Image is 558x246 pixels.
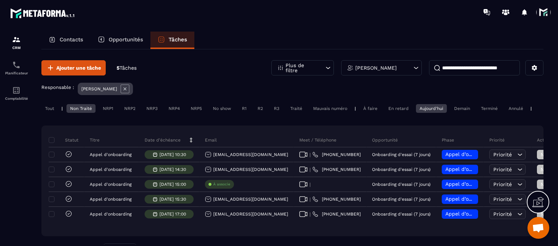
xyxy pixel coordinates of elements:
div: R2 [254,104,267,113]
p: À associe [213,182,230,187]
div: Non Traité [66,104,96,113]
p: Onboarding d'essai (7 jours) [372,197,430,202]
a: accountantaccountantComptabilité [2,81,31,106]
p: Planificateur [2,71,31,75]
div: NRP1 [99,104,117,113]
a: Contacts [41,32,90,49]
div: Demain [450,104,474,113]
p: Phase [442,137,454,143]
span: Priorité [493,181,512,187]
div: Tout [41,104,58,113]
p: Contacts [60,36,83,43]
a: Opportunités [90,32,150,49]
p: Onboarding d'essai (7 jours) [372,182,430,187]
div: Traité [287,104,306,113]
a: [PHONE_NUMBER] [312,167,361,172]
span: Appel d’onboarding planifié [445,166,514,172]
div: NRP2 [121,104,139,113]
span: Ajouter une tâche [56,64,101,71]
p: Opportunité [372,137,398,143]
div: No show [209,104,235,113]
p: Comptabilité [2,97,31,101]
a: [PHONE_NUMBER] [312,196,361,202]
div: R1 [238,104,250,113]
p: [PERSON_NAME] [81,86,117,91]
div: Mauvais numéro [310,104,351,113]
div: R3 [270,104,283,113]
span: | [310,197,311,202]
button: Ajouter une tâche [41,60,106,75]
span: Priorité [493,211,512,217]
span: Tâches [120,65,137,71]
p: | [530,106,532,111]
span: | [310,152,311,157]
img: accountant [12,86,21,95]
span: | [310,182,311,187]
div: En retard [385,104,412,113]
img: formation [12,35,21,44]
p: Titre [90,137,100,143]
a: Tâches [150,32,194,49]
div: Annulé [505,104,527,113]
div: À faire [360,104,381,113]
span: | [310,167,311,172]
span: Appel d’onboarding planifié [445,181,514,187]
p: [DATE] 15:30 [159,197,186,202]
a: [PHONE_NUMBER] [312,211,361,217]
p: Priorité [489,137,505,143]
p: CRM [2,46,31,50]
img: scheduler [12,61,21,69]
p: Plus de filtre [286,63,318,73]
div: NRP5 [187,104,206,113]
p: Responsable : [41,85,74,90]
p: | [355,106,356,111]
span: Priorité [493,196,512,202]
p: [DATE] 14:30 [159,167,186,172]
span: Appel d’onboarding planifié [445,151,514,157]
p: Appel d'onboarding [90,212,132,217]
div: NRP4 [165,104,183,113]
div: Terminé [477,104,501,113]
img: logo [10,7,76,20]
span: Priorité [493,167,512,172]
p: Appel d'onboarding [90,197,132,202]
p: [PERSON_NAME] [355,65,397,70]
p: 5 [117,65,137,71]
p: [DATE] 10:30 [159,152,186,157]
p: Statut [50,137,78,143]
div: NRP3 [143,104,161,113]
span: Appel d’onboarding planifié [445,211,514,217]
p: Onboarding d'essai (7 jours) [372,212,430,217]
p: | [61,106,63,111]
p: Appel d'onboarding [90,167,132,172]
p: [DATE] 15:00 [159,182,186,187]
p: Tâches [169,36,187,43]
p: Onboarding d'essai (7 jours) [372,167,430,172]
p: [DATE] 17:00 [159,212,186,217]
div: Aujourd'hui [416,104,447,113]
a: schedulerschedulerPlanificateur [2,55,31,81]
p: Meet / Téléphone [299,137,336,143]
p: Appel d'onboarding [90,152,132,157]
p: Date d’échéance [145,137,181,143]
p: Opportunités [109,36,143,43]
p: Email [205,137,217,143]
p: Onboarding d'essai (7 jours) [372,152,430,157]
p: Action [537,137,550,143]
p: Appel d'onboarding [90,182,132,187]
div: Ouvrir le chat [527,217,549,239]
span: Priorité [493,152,512,157]
a: [PHONE_NUMBER] [312,152,361,157]
span: Appel d’onboarding planifié [445,196,514,202]
a: formationformationCRM [2,30,31,55]
span: | [310,212,311,217]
